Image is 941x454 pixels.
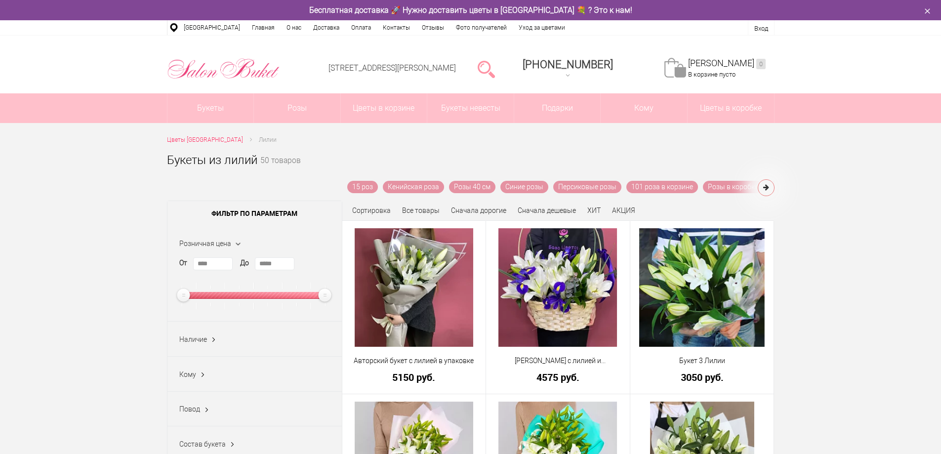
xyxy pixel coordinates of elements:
[639,228,765,347] img: Букет 3 Лилии
[260,157,301,181] small: 50 товаров
[402,206,440,214] a: Все товары
[246,20,281,35] a: Главная
[349,372,480,382] a: 5150 руб.
[167,151,257,169] h1: Букеты из лилий
[513,20,571,35] a: Уход за цветами
[179,440,226,448] span: Состав букета
[416,20,450,35] a: Отзывы
[377,20,416,35] a: Контакты
[500,181,548,193] a: Синие розы
[688,71,736,78] span: В корзине пусто
[492,372,623,382] a: 4575 руб.
[179,405,200,413] span: Повод
[756,59,766,69] ins: 0
[518,206,576,214] a: Сначала дешевые
[587,206,601,214] a: ХИТ
[688,93,774,123] a: Цветы в коробке
[281,20,307,35] a: О нас
[240,258,249,268] label: До
[601,93,687,123] span: Кому
[688,58,766,69] a: [PERSON_NAME]
[523,58,613,71] div: [PHONE_NUMBER]
[167,56,280,82] img: Цветы Нижний Новгород
[517,55,619,83] a: [PHONE_NUMBER]
[451,206,506,214] a: Сначала дорогие
[612,206,635,214] a: АКЦИЯ
[450,20,513,35] a: Фото получателей
[347,181,378,193] a: 15 роз
[328,63,456,73] a: [STREET_ADDRESS][PERSON_NAME]
[345,20,377,35] a: Оплата
[259,136,277,143] span: Лилии
[254,93,340,123] a: Розы
[355,228,473,347] img: Авторский букет с лилией в упаковке
[167,136,243,143] span: Цветы [GEOGRAPHIC_DATA]
[341,93,427,123] a: Цветы в корзине
[349,356,480,366] a: Авторский букет с лилией в упаковке
[179,240,231,248] span: Розничная цена
[492,356,623,366] a: [PERSON_NAME] с лилией и [PERSON_NAME]
[352,206,391,214] span: Сортировка
[553,181,621,193] a: Персиковые розы
[703,181,763,193] a: Розы в коробке
[427,93,514,123] a: Букеты невесты
[307,20,345,35] a: Доставка
[167,135,243,145] a: Цветы [GEOGRAPHIC_DATA]
[383,181,444,193] a: Кенийская роза
[637,356,768,366] a: Букет 3 Лилии
[167,93,254,123] a: Букеты
[160,5,782,15] div: Бесплатная доставка 🚀 Нужно доставить цветы в [GEOGRAPHIC_DATA] 💐 ? Это к нам!
[179,258,187,268] label: От
[449,181,495,193] a: Розы 40 см
[514,93,601,123] a: Подарки
[754,25,768,32] a: Вход
[179,335,207,343] span: Наличие
[179,371,196,378] span: Кому
[626,181,698,193] a: 101 роза в корзине
[498,228,617,347] img: Корзина с лилией и ирисом
[178,20,246,35] a: [GEOGRAPHIC_DATA]
[167,201,342,226] span: Фильтр по параметрам
[637,372,768,382] a: 3050 руб.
